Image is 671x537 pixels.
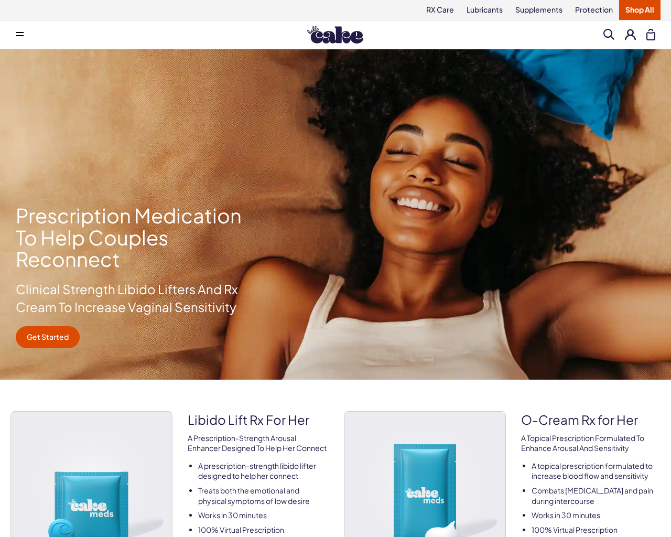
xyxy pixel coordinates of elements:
li: A topical prescription formulated to increase blood flow and sensitivity [532,461,661,481]
p: Clinical Strength Libido Lifters And Rx Cream To Increase Vaginal Sensitivity [16,281,255,316]
strong: Libido Lift Rx For Her [188,411,327,429]
li: Combats [MEDICAL_DATA] and pain during intercourse [532,486,661,506]
li: 100% Virtual Prescription [532,525,661,535]
li: A prescription-strength libido lifter designed to help her connect [198,461,327,481]
li: Works in 30 minutes [198,510,327,521]
p: A prescription-strength arousal enhancer designed to help her connect [188,433,327,454]
li: 100% Virtual Prescription [198,525,327,535]
h1: Prescription Medication To Help Couples Reconnect [16,205,255,270]
a: Get Started [16,326,80,348]
li: Treats both the emotional and physical symptoms of low desire [198,486,327,506]
p: A topical prescription formulated to enhance arousal and sensitivity [521,433,661,454]
strong: O-Cream Rx for Her [521,411,661,429]
li: Works in 30 minutes [532,510,661,521]
img: Hello Cake [307,26,363,44]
